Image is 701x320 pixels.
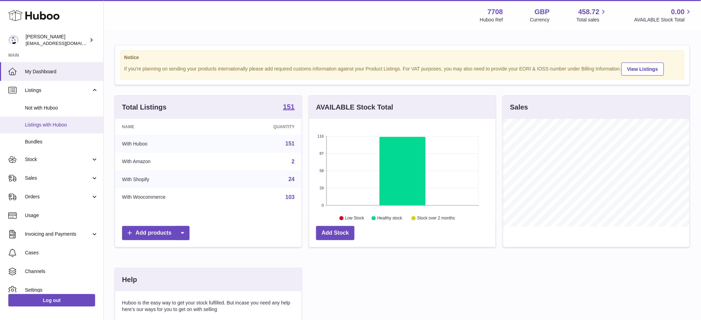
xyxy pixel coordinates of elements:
[317,134,324,138] text: 116
[621,63,664,76] a: View Listings
[320,186,324,190] text: 29
[122,103,167,112] h3: Total Listings
[285,194,295,200] a: 103
[634,7,693,23] a: 0.00 AVAILABLE Stock Total
[25,212,98,219] span: Usage
[480,17,503,23] div: Huboo Ref
[25,87,91,94] span: Listings
[671,7,685,17] span: 0.00
[8,294,95,307] a: Log out
[316,103,393,112] h3: AVAILABLE Stock Total
[25,139,98,145] span: Bundles
[488,7,503,17] strong: 7708
[124,54,681,61] strong: Notice
[8,35,19,45] img: internalAdmin-7708@internal.huboo.com
[25,250,98,256] span: Cases
[124,62,681,76] div: If you're planning on sending your products internationally please add required customs informati...
[320,169,324,173] text: 58
[417,216,455,221] text: Stock over 2 months
[115,170,231,188] td: With Shopify
[577,17,607,23] span: Total sales
[288,176,295,182] a: 24
[577,7,607,23] a: 458.72 Total sales
[283,103,295,112] a: 151
[25,68,98,75] span: My Dashboard
[115,119,231,135] th: Name
[25,122,98,128] span: Listings with Huboo
[377,216,403,221] text: Healthy stock
[345,216,365,221] text: Low Stock
[26,40,102,46] span: [EMAIL_ADDRESS][DOMAIN_NAME]
[26,34,88,47] div: [PERSON_NAME]
[115,153,231,171] td: With Amazon
[25,105,98,111] span: Not with Huboo
[283,103,295,110] strong: 151
[634,17,693,23] span: AVAILABLE Stock Total
[316,226,354,240] a: Add Stock
[115,135,231,153] td: With Huboo
[25,268,98,275] span: Channels
[25,231,91,237] span: Invoicing and Payments
[122,275,137,284] h3: Help
[231,119,302,135] th: Quantity
[322,203,324,207] text: 0
[122,300,295,313] p: Huboo is the easy way to get your stock fulfilled. But incase you need any help here's our ways f...
[25,194,91,200] span: Orders
[510,103,528,112] h3: Sales
[115,188,231,206] td: With Woocommerce
[530,17,550,23] div: Currency
[25,287,98,293] span: Settings
[25,175,91,181] span: Sales
[122,226,190,240] a: Add products
[285,141,295,147] a: 151
[535,7,550,17] strong: GBP
[292,159,295,164] a: 2
[578,7,599,17] span: 458.72
[320,151,324,156] text: 87
[25,156,91,163] span: Stock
